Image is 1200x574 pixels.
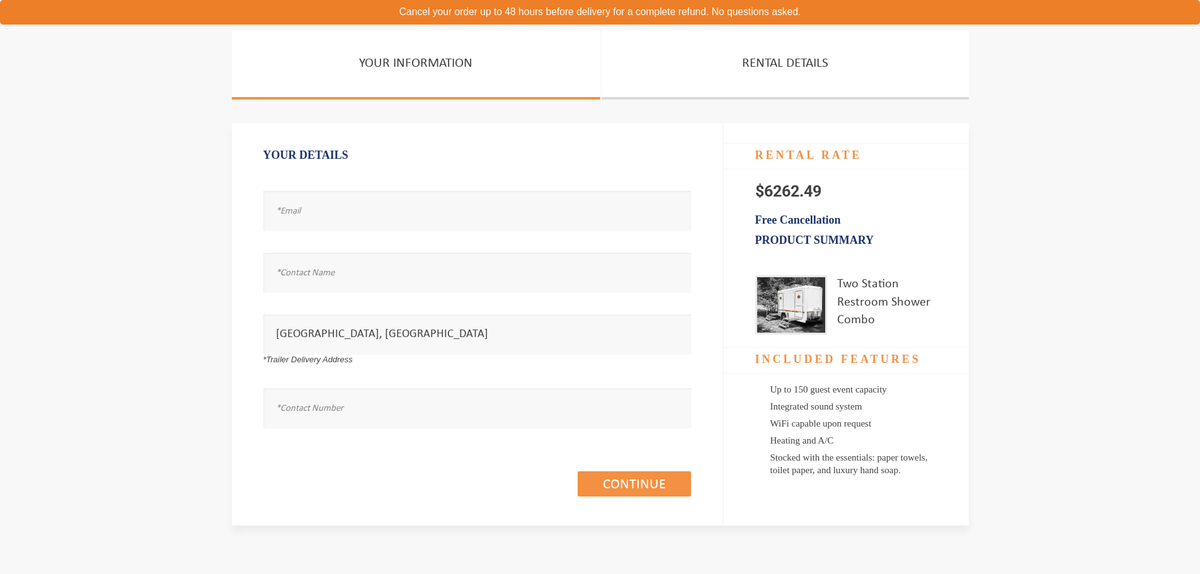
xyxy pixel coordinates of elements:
li: Up to 150 guest event capacity [755,382,937,399]
div: *Trailer Delivery Address [263,354,691,366]
h4: RENTAL RATE [724,143,969,169]
li: Stocked with the essentials: paper towels, toilet paper, and luxury hand soap. [755,450,937,492]
li: Integrated sound system [755,399,937,416]
a: Continue [578,471,691,497]
li: WiFi capable upon request [755,416,937,433]
p: $6262.49 [724,169,969,214]
h1: Your Details [263,142,691,169]
input: *Trailer Delivery Address [263,314,691,354]
h4: Included Features [724,347,969,374]
a: Rental Details [602,30,969,100]
b: Free Cancellation [755,213,839,227]
a: Your Information [232,30,600,100]
input: *Email [263,191,691,231]
div: Two Station Restroom Shower Combo [837,275,937,335]
h3: Product Summary [724,227,969,254]
input: *Contact Name [263,253,691,292]
li: Heating and A/C [755,433,937,450]
input: *Contact Number [263,388,691,428]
